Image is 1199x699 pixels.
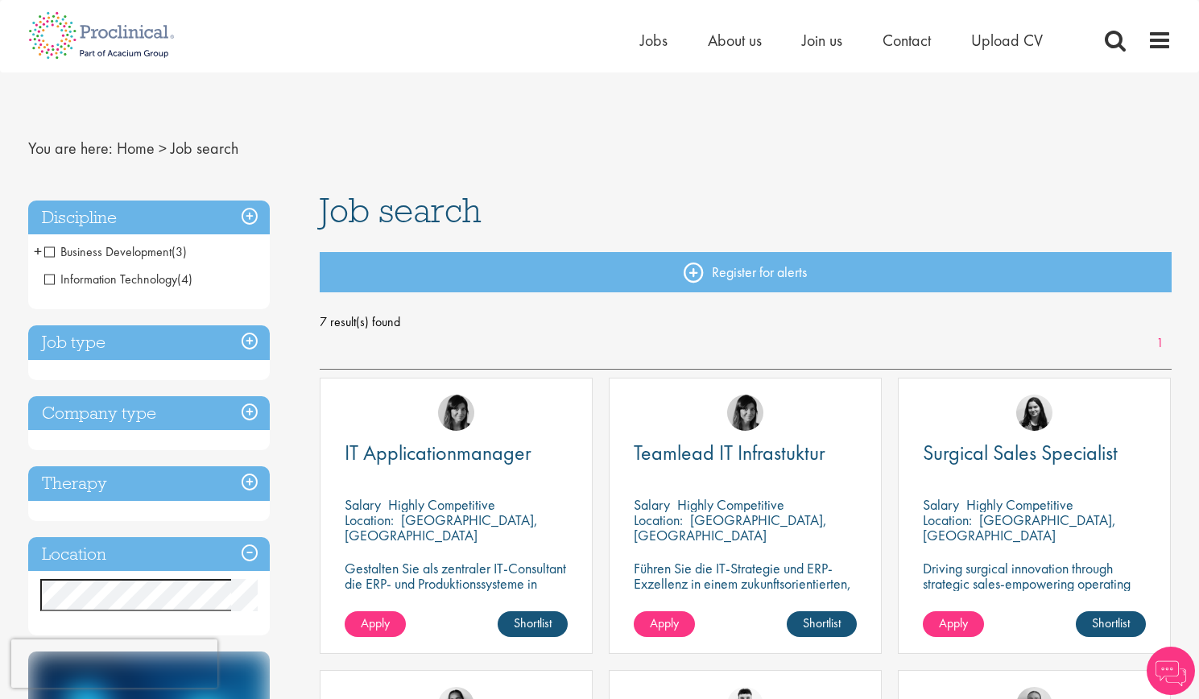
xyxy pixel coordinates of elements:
[28,537,270,572] h3: Location
[939,614,968,631] span: Apply
[1147,647,1195,695] img: Chatbot
[634,560,857,622] p: Führen Sie die IT-Strategie und ERP-Exzellenz in einem zukunftsorientierten, wachsenden Unternehm...
[634,443,857,463] a: Teamlead IT Infrastuktur
[44,271,177,287] span: Information Technology
[787,611,857,637] a: Shortlist
[177,271,192,287] span: (4)
[44,243,172,260] span: Business Development
[388,495,495,514] p: Highly Competitive
[923,511,1116,544] p: [GEOGRAPHIC_DATA], [GEOGRAPHIC_DATA]
[634,511,827,544] p: [GEOGRAPHIC_DATA], [GEOGRAPHIC_DATA]
[650,614,679,631] span: Apply
[28,466,270,501] h3: Therapy
[634,611,695,637] a: Apply
[966,495,1073,514] p: Highly Competitive
[640,30,668,51] a: Jobs
[634,511,683,529] span: Location:
[172,243,187,260] span: (3)
[361,614,390,631] span: Apply
[345,611,406,637] a: Apply
[34,239,42,263] span: +
[345,439,531,466] span: IT Applicationmanager
[320,310,1172,334] span: 7 result(s) found
[883,30,931,51] a: Contact
[727,395,763,431] img: Tesnim Chagklil
[159,138,167,159] span: >
[345,495,381,514] span: Salary
[44,243,187,260] span: Business Development
[634,439,825,466] span: Teamlead IT Infrastuktur
[320,252,1172,292] a: Register for alerts
[498,611,568,637] a: Shortlist
[44,271,192,287] span: Information Technology
[438,395,474,431] img: Tesnim Chagklil
[28,325,270,360] h3: Job type
[923,495,959,514] span: Salary
[923,560,1146,622] p: Driving surgical innovation through strategic sales-empowering operating rooms with cutting-edge ...
[345,511,394,529] span: Location:
[1076,611,1146,637] a: Shortlist
[345,511,538,544] p: [GEOGRAPHIC_DATA], [GEOGRAPHIC_DATA]
[117,138,155,159] a: breadcrumb link
[923,611,984,637] a: Apply
[634,495,670,514] span: Salary
[971,30,1043,51] a: Upload CV
[28,201,270,235] h3: Discipline
[802,30,842,51] a: Join us
[1148,334,1172,353] a: 1
[320,188,482,232] span: Job search
[345,443,568,463] a: IT Applicationmanager
[345,560,568,637] p: Gestalten Sie als zentraler IT-Consultant die ERP- und Produktionssysteme in einem wachsenden, in...
[923,443,1146,463] a: Surgical Sales Specialist
[708,30,762,51] a: About us
[923,439,1118,466] span: Surgical Sales Specialist
[28,396,270,431] h3: Company type
[28,138,113,159] span: You are here:
[923,511,972,529] span: Location:
[677,495,784,514] p: Highly Competitive
[11,639,217,688] iframe: reCAPTCHA
[1016,395,1052,431] img: Indre Stankeviciute
[171,138,238,159] span: Job search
